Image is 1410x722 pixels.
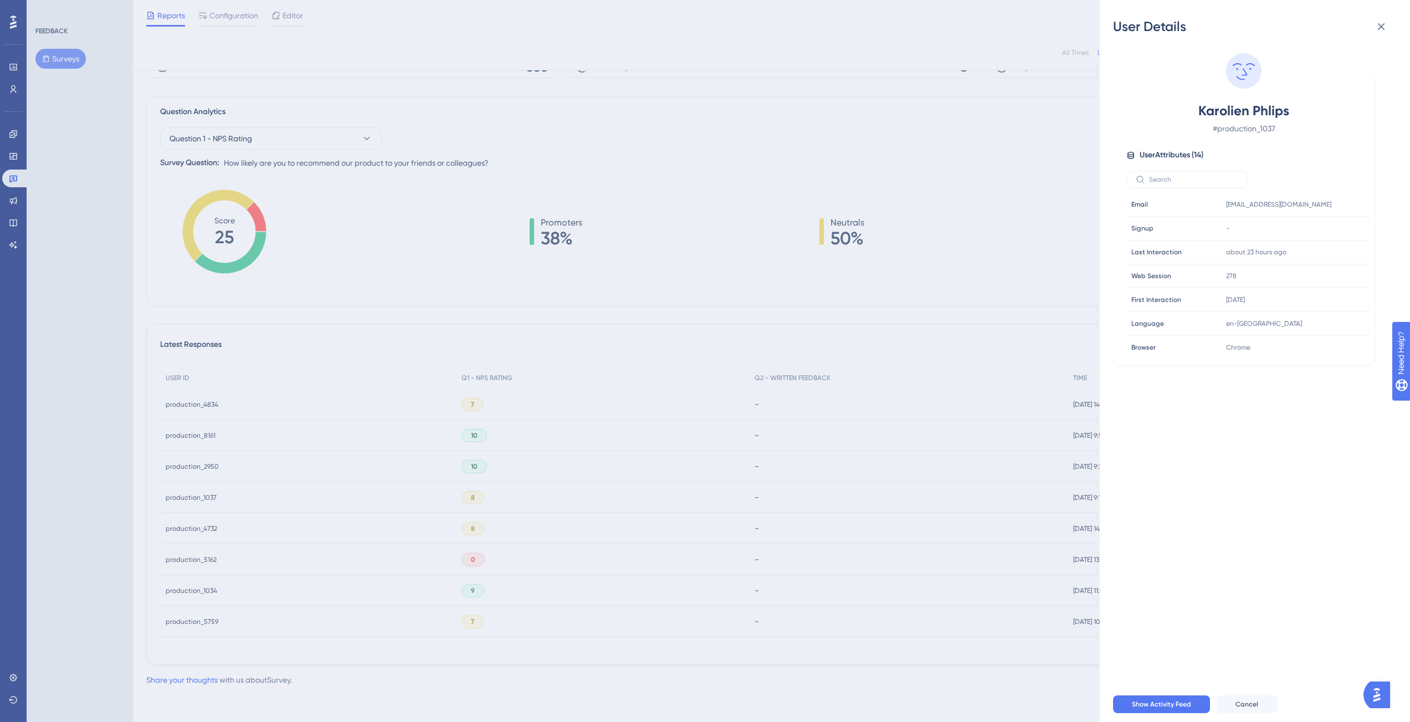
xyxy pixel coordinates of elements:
[26,3,69,16] span: Need Help?
[1235,700,1258,709] span: Cancel
[1149,176,1239,183] input: Search
[1226,248,1286,256] time: about 23 hours ago
[1131,200,1148,209] span: Email
[1226,224,1229,233] span: -
[1226,319,1302,328] span: en-[GEOGRAPHIC_DATA]
[1131,319,1164,328] span: Language
[1217,695,1277,713] button: Cancel
[1132,700,1191,709] span: Show Activity Feed
[1140,149,1203,162] span: User Attributes ( 14 )
[1226,296,1245,304] time: [DATE]
[1226,343,1250,352] span: Chrome
[1131,272,1171,280] span: Web Session
[1363,678,1397,711] iframe: UserGuiding AI Assistant Launcher
[1113,18,1397,35] div: User Details
[1131,295,1181,304] span: First Interaction
[1131,224,1153,233] span: Signup
[1146,102,1341,120] span: Karolien Phlips
[1113,695,1210,713] button: Show Activity Feed
[1131,343,1156,352] span: Browser
[1226,200,1331,209] span: [EMAIL_ADDRESS][DOMAIN_NAME]
[1226,272,1237,280] span: 278
[1131,248,1182,257] span: Last Interaction
[1146,122,1341,135] span: # production_1037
